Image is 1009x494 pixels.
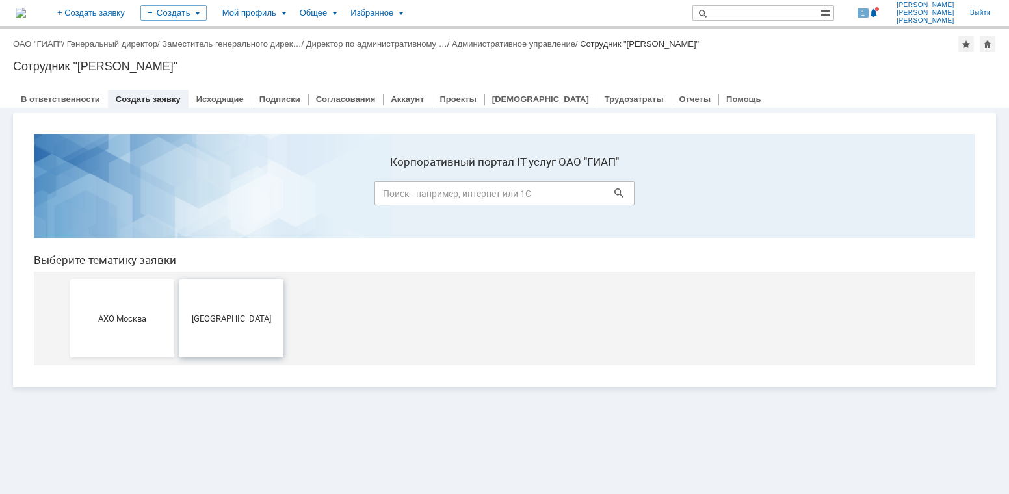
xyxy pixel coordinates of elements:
div: / [162,39,306,49]
a: Исходящие [196,94,244,104]
span: [PERSON_NAME] [897,1,954,9]
div: Добавить в избранное [958,36,974,52]
div: Сотрудник "[PERSON_NAME]" [580,39,699,49]
a: Аккаунт [391,94,424,104]
img: logo [16,8,26,18]
a: Административное управление [452,39,575,49]
span: 1 [858,8,869,18]
div: / [13,39,67,49]
div: Создать [140,5,207,21]
div: / [306,39,452,49]
a: Согласования [316,94,376,104]
a: ОАО "ГИАП" [13,39,62,49]
span: АХО Москва [51,190,147,200]
a: Проекты [439,94,476,104]
div: / [452,39,580,49]
a: Помощь [726,94,761,104]
a: [DEMOGRAPHIC_DATA] [492,94,589,104]
div: Сотрудник "[PERSON_NAME]" [13,60,996,73]
span: [PERSON_NAME] [897,17,954,25]
header: Выберите тематику заявки [10,130,952,143]
a: Директор по административному … [306,39,447,49]
a: Подписки [259,94,300,104]
button: [GEOGRAPHIC_DATA] [156,156,260,234]
a: Трудозатраты [605,94,664,104]
a: Генеральный директор [67,39,157,49]
a: Отчеты [679,94,711,104]
label: Корпоративный портал IT-услуг ОАО "ГИАП" [351,32,611,45]
a: Создать заявку [116,94,181,104]
span: [GEOGRAPHIC_DATA] [160,190,256,200]
button: АХО Москва [47,156,151,234]
a: Перейти на домашнюю страницу [16,8,26,18]
input: Поиск - например, интернет или 1С [351,58,611,82]
span: Расширенный поиск [820,6,833,18]
a: В ответственности [21,94,100,104]
span: [PERSON_NAME] [897,9,954,17]
div: Сделать домашней страницей [980,36,995,52]
a: Заместитель генерального дирек… [162,39,301,49]
div: / [67,39,163,49]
